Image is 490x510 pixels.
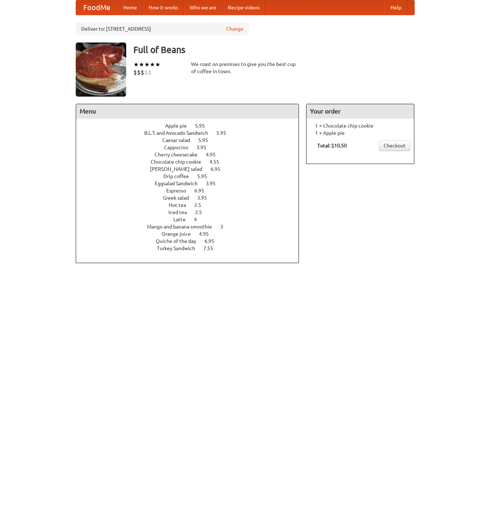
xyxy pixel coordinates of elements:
[139,61,144,68] li: ★
[211,166,228,172] span: 6.95
[165,123,194,129] span: Apple pie
[133,68,137,76] li: $
[216,130,233,136] span: 5.95
[165,123,218,129] a: Apple pie 5.95
[137,68,141,76] li: $
[199,231,216,237] span: 4.95
[141,68,144,76] li: $
[144,68,148,76] li: $
[206,181,223,186] span: 3.95
[76,43,126,97] img: angular.jpg
[317,143,347,148] b: Total: $10.50
[147,224,237,230] a: Mango and banana smoothie 3
[197,195,214,201] span: 3.95
[168,209,215,215] a: Iced tea 2.5
[194,188,211,194] span: 6.95
[226,25,243,32] a: Change
[222,0,265,15] a: Recipe videos
[155,152,205,158] span: Cherry cheesecake
[163,195,220,201] a: Greek salad 3.95
[166,188,217,194] a: Espresso 6.95
[163,195,196,201] span: Greek salad
[198,137,215,143] span: 5.95
[133,61,139,68] li: ★
[163,173,220,179] a: Drip coffee 5.95
[191,61,299,75] div: We roast on premises to give you the best cup of coffee in town.
[143,0,184,15] a: How it works
[162,137,197,143] span: Caesar salad
[206,152,223,158] span: 4.95
[166,188,193,194] span: Espresso
[133,43,415,57] h3: Full of Beans
[194,202,208,208] span: 2.5
[150,61,155,68] li: ★
[173,217,193,222] span: Latte
[151,159,208,165] span: Chocolate chip cookie
[168,209,194,215] span: Iced tea
[194,217,204,222] span: 4
[310,129,410,137] li: 1 × Apple pie
[379,140,410,151] a: Checkout
[144,61,150,68] li: ★
[148,68,151,76] li: $
[162,137,221,143] a: Caesar salad 5.95
[162,231,222,237] a: Orange juice 4.95
[163,173,196,179] span: Drip coffee
[147,224,219,230] span: Mango and banana smoothie
[156,238,228,244] a: Quiche of the day 6.95
[155,181,229,186] a: Eggsalad Sandwich 3.95
[144,130,239,136] a: B.L.T. and Avocado Sandwich 5.95
[155,181,205,186] span: Eggsalad Sandwich
[150,166,209,172] span: [PERSON_NAME] salad
[144,130,215,136] span: B.L.T. and Avocado Sandwich
[310,122,410,129] li: 1 × Chocolate chip cookie
[197,173,214,179] span: 5.95
[155,152,229,158] a: Cherry cheesecake 4.95
[385,0,407,15] a: Help
[76,104,299,119] h4: Menu
[162,231,198,237] span: Orange juice
[164,145,220,150] a: Cappucino 3.95
[220,224,230,230] span: 3
[157,245,226,251] a: Turkey Sandwich 7.55
[76,22,249,35] div: Deliver to: [STREET_ADDRESS]
[118,0,143,15] a: Home
[195,209,209,215] span: 2.5
[204,238,221,244] span: 6.95
[197,145,213,150] span: 3.95
[157,245,202,251] span: Turkey Sandwich
[169,202,215,208] a: Hot tea 2.5
[155,61,160,68] li: ★
[76,0,118,15] a: FoodMe
[203,245,220,251] span: 7.55
[164,145,195,150] span: Cappucino
[151,159,233,165] a: Chocolate chip cookie 4.55
[173,217,210,222] a: Latte 4
[156,238,203,244] span: Quiche of the day
[209,159,226,165] span: 4.55
[195,123,212,129] span: 5.95
[150,166,234,172] a: [PERSON_NAME] salad 6.95
[306,104,414,119] h4: Your order
[169,202,193,208] span: Hot tea
[184,0,222,15] a: Who we are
